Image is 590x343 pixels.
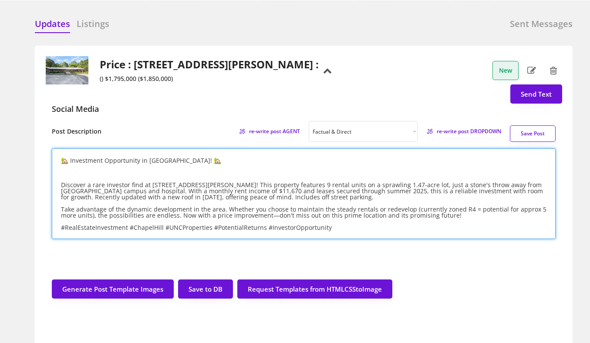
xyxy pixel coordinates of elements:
div: () $1,795,000 ($1,850,000) [100,75,319,83]
button: Save Post [510,125,556,142]
h6: Post Description [52,127,101,136]
button: Send Text [510,84,562,104]
h6: Updates [35,18,70,30]
h6: Listings [77,18,109,30]
span: re-write post DROPDOWN [437,129,501,134]
button: re-write post DROPDOWN [426,126,501,137]
div: Social Media [52,104,99,114]
button: Save to DB [178,279,233,299]
button: re-write post AGENT [239,126,300,137]
h6: Sent Messages [510,18,573,30]
button: Request Templates from HTMLCSStoImage [237,279,392,299]
h2: Price : [STREET_ADDRESS][PERSON_NAME] : [100,58,319,71]
span: re-write post AGENT [249,129,300,134]
img: 20250522134628364911000000-o.jpg [45,56,89,84]
button: New [492,61,519,80]
button: Generate Post Template Images [52,279,174,299]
